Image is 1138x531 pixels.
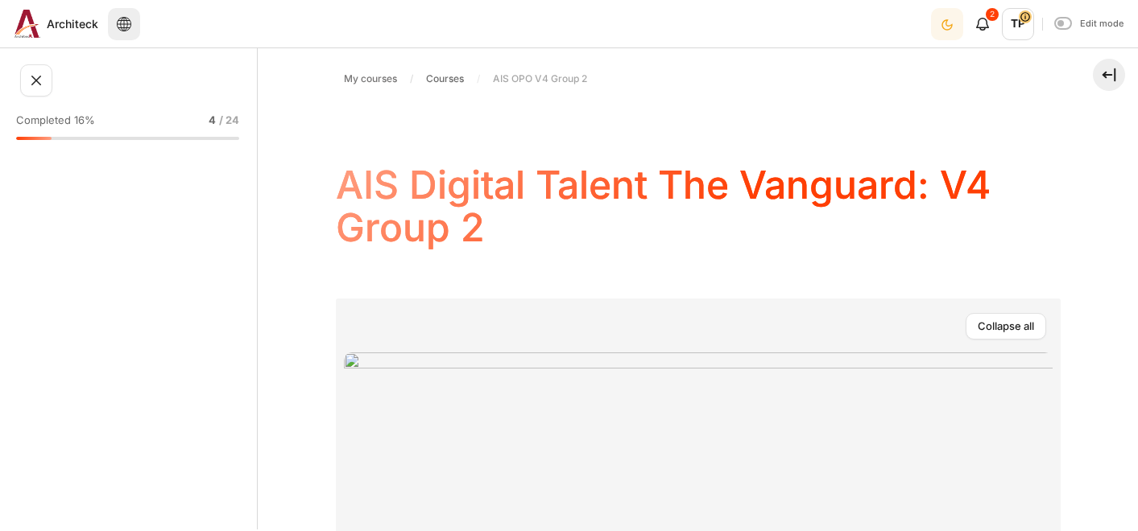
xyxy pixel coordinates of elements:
[209,113,216,129] span: 4
[16,109,246,156] a: Completed 16% 4 / 24
[1002,8,1034,40] a: User menu
[486,69,594,88] a: AIS OPO V4 Group 2
[966,8,999,40] div: Show notification window with 2 new notifications
[8,10,98,38] a: Architeck Architeck
[14,10,40,38] img: Architeck
[47,15,98,32] span: Architeck
[336,164,1061,249] h1: AIS Digital Talent The Vanguard: V4 Group 2
[344,72,397,86] span: My courses
[337,69,403,88] a: My courses
[978,319,1034,335] span: Collapse all
[966,313,1046,340] a: Collapse all
[16,113,95,129] span: Completed 16%
[493,72,587,86] span: AIS OPO V4 Group 2
[986,8,999,21] div: 2
[1002,8,1034,40] span: TP
[426,72,464,86] span: Courses
[16,137,52,140] div: 16%
[336,66,1061,92] nav: Navigation bar
[931,8,963,40] button: Light Mode Dark Mode
[420,69,470,88] a: Courses
[933,7,962,40] div: Dark Mode
[219,113,239,129] span: / 24
[108,8,140,40] button: Languages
